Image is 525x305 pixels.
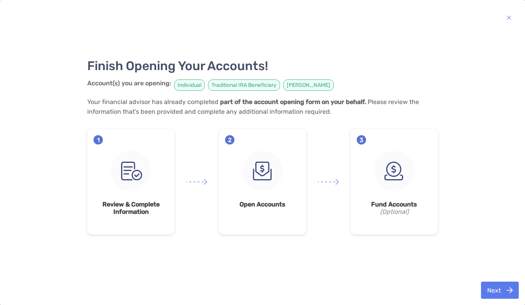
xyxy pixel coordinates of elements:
img: button icon [507,287,513,293]
img: step [111,151,151,191]
img: arrow [318,179,339,185]
strong: Fund Accounts [357,201,432,208]
img: arrow [186,179,207,185]
span: Individual [174,79,205,91]
span: Traditional IRA Beneficiary [208,79,280,91]
span: [PERSON_NAME] [283,79,334,91]
p: Your financial advisor has already completed Please review the information that’s been provided a... [87,97,438,116]
img: step [242,151,283,191]
img: button icon [507,13,511,22]
strong: Open Accounts [225,201,300,208]
strong: part of the account opening form on your behalf. [220,98,366,106]
span: 1 [93,135,103,145]
span: 3 [357,135,366,145]
i: (Optional) [357,208,432,215]
strong: Account(s) you are opening: [87,79,171,87]
img: step [374,151,414,191]
strong: Review & Complete Information [93,201,168,215]
span: 2 [225,135,234,145]
button: Next [481,282,519,299]
h3: Finish Opening Your Accounts! [87,58,438,73]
